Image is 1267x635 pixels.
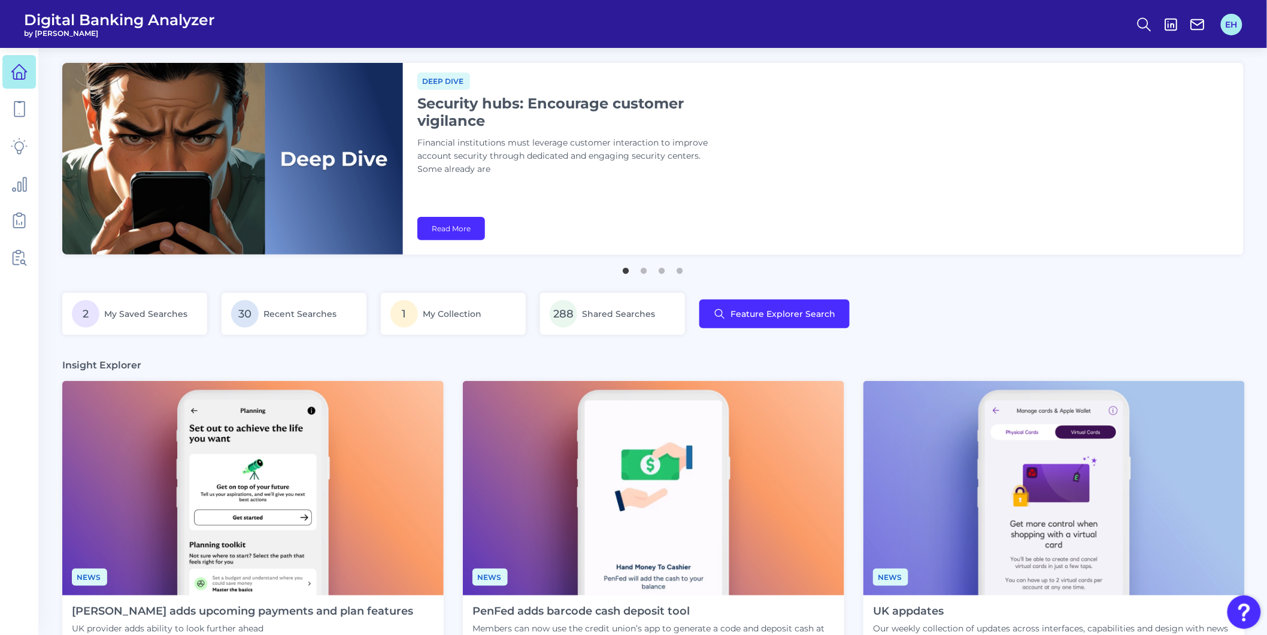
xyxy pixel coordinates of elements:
span: Digital Banking Analyzer [24,11,215,29]
span: 288 [550,300,577,328]
h4: [PERSON_NAME] adds upcoming payments and plan features [72,605,413,618]
span: Deep dive [417,72,470,90]
button: EH [1221,14,1242,35]
h1: Security hubs: Encourage customer vigilance [417,95,717,129]
a: News [472,571,508,582]
h4: PenFed adds barcode cash deposit tool [472,605,835,618]
img: News - Phone.png [463,381,844,595]
span: Feature Explorer Search [731,309,835,319]
img: Appdates - Phone (9).png [863,381,1245,595]
span: My Saved Searches [104,309,187,319]
a: Deep dive [417,75,470,86]
span: 1 [390,300,418,328]
a: 30Recent Searches [222,293,366,335]
span: Recent Searches [263,309,337,319]
h4: UK appdates [873,605,1235,618]
span: 2 [72,300,99,328]
a: Read More [417,217,485,240]
span: 30 [231,300,259,328]
a: News [72,571,107,582]
span: News [472,569,508,586]
a: 1My Collection [381,293,526,335]
span: My Collection [423,309,481,319]
span: by [PERSON_NAME] [24,29,215,38]
button: Open Resource Center [1227,595,1261,629]
button: 2 [638,262,650,274]
h3: Insight Explorer [62,359,141,371]
a: 288Shared Searches [540,293,685,335]
img: bannerImg [62,63,403,255]
span: Shared Searches [582,309,655,319]
img: News - Phone (4).png [62,381,444,595]
p: UK provider adds ability to look further ahead [72,623,413,634]
a: News [873,571,908,582]
p: Financial institutions must leverage customer interaction to improve account security through ded... [417,137,717,176]
button: 3 [656,262,668,274]
button: Feature Explorer Search [699,300,850,328]
button: 1 [620,262,632,274]
span: News [72,569,107,586]
a: 2My Saved Searches [62,293,207,335]
button: 4 [674,262,686,274]
span: News [873,569,908,586]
